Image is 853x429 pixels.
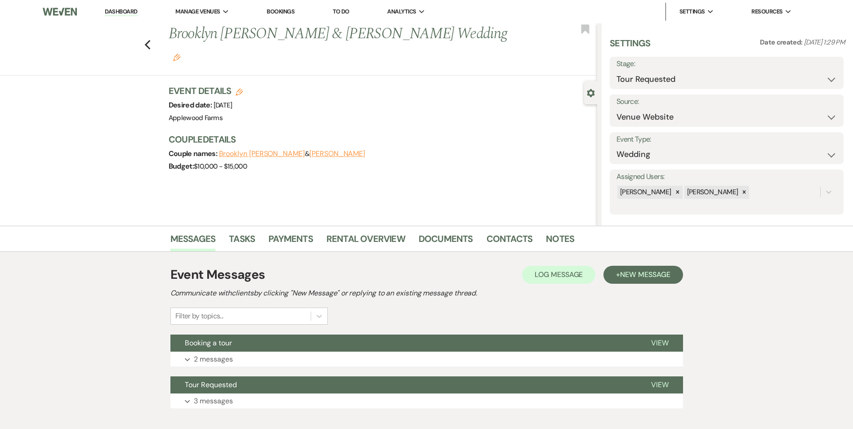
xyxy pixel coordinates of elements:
[105,8,137,16] a: Dashboard
[219,149,366,158] span: &
[214,101,232,110] span: [DATE]
[43,2,77,21] img: Weven Logo
[587,88,595,97] button: Close lead details
[169,149,219,158] span: Couple names:
[546,232,574,251] a: Notes
[185,380,237,389] span: Tour Requested
[194,162,247,171] span: $10,000 - $15,000
[229,232,255,251] a: Tasks
[169,100,214,110] span: Desired date:
[326,232,405,251] a: Rental Overview
[616,58,837,71] label: Stage:
[194,395,233,407] p: 3 messages
[170,352,683,367] button: 2 messages
[804,38,845,47] span: [DATE] 1:29 PM
[616,170,837,183] label: Assigned Users:
[268,232,313,251] a: Payments
[651,380,669,389] span: View
[333,8,349,15] a: To Do
[684,186,740,199] div: [PERSON_NAME]
[617,186,673,199] div: [PERSON_NAME]
[170,265,265,284] h1: Event Messages
[169,161,194,171] span: Budget:
[169,113,223,122] span: Applewood Farms
[535,270,583,279] span: Log Message
[267,8,295,15] a: Bookings
[637,335,683,352] button: View
[170,232,216,251] a: Messages
[175,7,220,16] span: Manage Venues
[620,270,670,279] span: New Message
[760,38,804,47] span: Date created:
[170,288,683,299] h2: Communicate with clients by clicking "New Message" or replying to an existing message thread.
[219,150,305,157] button: Brooklyn [PERSON_NAME]
[173,53,180,61] button: Edit
[194,353,233,365] p: 2 messages
[651,338,669,348] span: View
[487,232,533,251] a: Contacts
[170,393,683,409] button: 3 messages
[170,376,637,393] button: Tour Requested
[603,266,683,284] button: +New Message
[387,7,416,16] span: Analytics
[637,376,683,393] button: View
[679,7,705,16] span: Settings
[169,85,243,97] h3: Event Details
[170,335,637,352] button: Booking a tour
[169,23,508,66] h1: Brooklyn [PERSON_NAME] & [PERSON_NAME] Wedding
[185,338,232,348] span: Booking a tour
[169,133,588,146] h3: Couple Details
[522,266,595,284] button: Log Message
[610,37,651,57] h3: Settings
[616,133,837,146] label: Event Type:
[419,232,473,251] a: Documents
[175,311,223,322] div: Filter by topics...
[751,7,782,16] span: Resources
[616,95,837,108] label: Source:
[309,150,365,157] button: [PERSON_NAME]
